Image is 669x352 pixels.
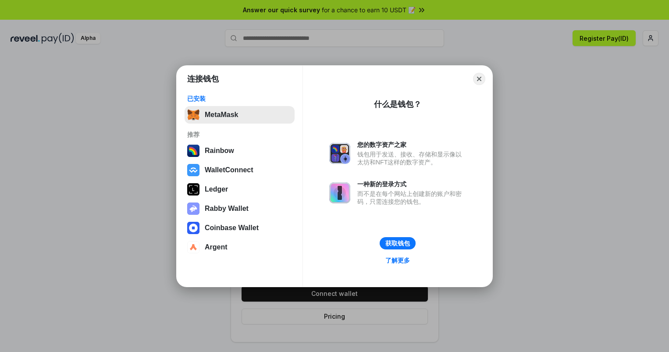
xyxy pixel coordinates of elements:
div: MetaMask [205,111,238,119]
div: Argent [205,243,228,251]
a: 了解更多 [380,255,415,266]
button: MetaMask [185,106,295,124]
div: 了解更多 [385,256,410,264]
img: svg+xml,%3Csvg%20fill%3D%22none%22%20height%3D%2233%22%20viewBox%3D%220%200%2035%2033%22%20width%... [187,109,199,121]
img: svg+xml,%3Csvg%20xmlns%3D%22http%3A%2F%2Fwww.w3.org%2F2000%2Fsvg%22%20width%3D%2228%22%20height%3... [187,183,199,196]
button: Ledger [185,181,295,198]
div: 什么是钱包？ [374,99,421,110]
img: svg+xml,%3Csvg%20width%3D%2228%22%20height%3D%2228%22%20viewBox%3D%220%200%2028%2028%22%20fill%3D... [187,164,199,176]
button: Argent [185,238,295,256]
button: 获取钱包 [380,237,416,249]
div: 一种新的登录方式 [357,180,466,188]
img: svg+xml,%3Csvg%20width%3D%2228%22%20height%3D%2228%22%20viewBox%3D%220%200%2028%2028%22%20fill%3D... [187,222,199,234]
button: Rabby Wallet [185,200,295,217]
div: 已安装 [187,95,292,103]
button: WalletConnect [185,161,295,179]
div: Ledger [205,185,228,193]
img: svg+xml,%3Csvg%20xmlns%3D%22http%3A%2F%2Fwww.w3.org%2F2000%2Fsvg%22%20fill%3D%22none%22%20viewBox... [329,182,350,203]
div: Rabby Wallet [205,205,249,213]
img: svg+xml,%3Csvg%20width%3D%2228%22%20height%3D%2228%22%20viewBox%3D%220%200%2028%2028%22%20fill%3D... [187,241,199,253]
button: Rainbow [185,142,295,160]
div: 钱包用于发送、接收、存储和显示像以太坊和NFT这样的数字资产。 [357,150,466,166]
img: svg+xml,%3Csvg%20xmlns%3D%22http%3A%2F%2Fwww.w3.org%2F2000%2Fsvg%22%20fill%3D%22none%22%20viewBox... [187,203,199,215]
img: svg+xml,%3Csvg%20xmlns%3D%22http%3A%2F%2Fwww.w3.org%2F2000%2Fsvg%22%20fill%3D%22none%22%20viewBox... [329,143,350,164]
div: Rainbow [205,147,234,155]
div: 而不是在每个网站上创建新的账户和密码，只需连接您的钱包。 [357,190,466,206]
div: 获取钱包 [385,239,410,247]
div: 您的数字资产之家 [357,141,466,149]
h1: 连接钱包 [187,74,219,84]
div: WalletConnect [205,166,253,174]
button: Close [473,73,485,85]
img: svg+xml,%3Csvg%20width%3D%22120%22%20height%3D%22120%22%20viewBox%3D%220%200%20120%20120%22%20fil... [187,145,199,157]
div: Coinbase Wallet [205,224,259,232]
div: 推荐 [187,131,292,139]
button: Coinbase Wallet [185,219,295,237]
